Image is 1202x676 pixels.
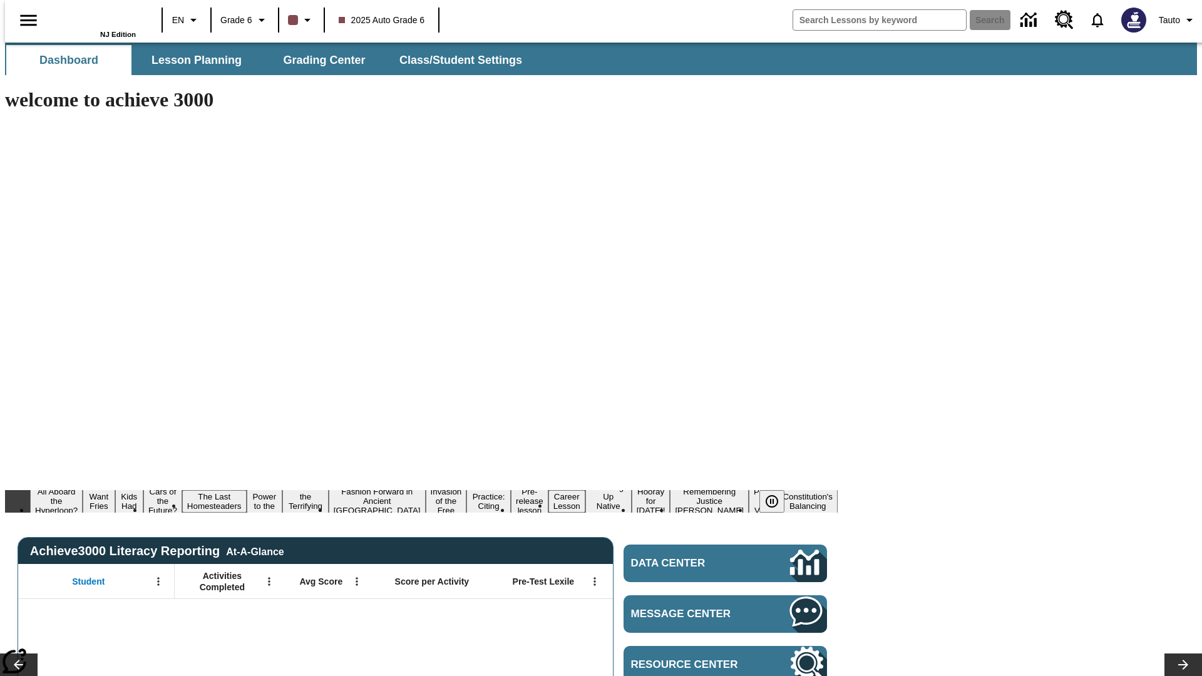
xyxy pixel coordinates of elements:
[399,53,522,68] span: Class/Student Settings
[511,485,548,517] button: Slide 11 Pre-release lesson
[30,544,284,558] span: Achieve3000 Literacy Reporting
[749,485,778,517] button: Slide 16 Point of View
[282,481,329,522] button: Slide 7 Attack of the Terrifying Tomatoes
[426,476,467,526] button: Slide 9 The Invasion of the Free CD
[759,490,784,513] button: Pause
[624,595,827,633] a: Message Center
[585,572,604,591] button: Open Menu
[149,572,168,591] button: Open Menu
[72,576,105,587] span: Student
[226,544,284,558] div: At-A-Glance
[778,481,838,522] button: Slide 17 The Constitution's Balancing Act
[262,45,387,75] button: Grading Center
[152,53,242,68] span: Lesson Planning
[182,490,247,513] button: Slide 5 The Last Homesteaders
[466,481,511,522] button: Slide 10 Mixed Practice: Citing Evidence
[30,485,83,517] button: Slide 1 All Aboard the Hyperloop?
[115,471,143,531] button: Slide 3 Dirty Jobs Kids Had To Do
[10,2,47,39] button: Open side menu
[793,10,966,30] input: search field
[299,576,342,587] span: Avg Score
[339,14,425,27] span: 2025 Auto Grade 6
[54,4,136,38] div: Home
[624,545,827,582] a: Data Center
[631,557,748,570] span: Data Center
[283,9,320,31] button: Class color is dark brown. Change class color
[5,88,838,111] h1: welcome to achieve 3000
[1164,653,1202,676] button: Lesson carousel, Next
[759,490,797,513] div: Pause
[1081,4,1114,36] a: Notifications
[670,485,749,517] button: Slide 15 Remembering Justice O'Connor
[1121,8,1146,33] img: Avatar
[1159,14,1180,27] span: Tauto
[395,576,470,587] span: Score per Activity
[215,9,274,31] button: Grade: Grade 6, Select a grade
[54,6,136,31] a: Home
[134,45,259,75] button: Lesson Planning
[631,658,753,671] span: Resource Center
[347,572,366,591] button: Open Menu
[167,9,207,31] button: Language: EN, Select a language
[83,471,115,531] button: Slide 2 Do You Want Fries With That?
[5,45,533,75] div: SubNavbar
[39,53,98,68] span: Dashboard
[389,45,532,75] button: Class/Student Settings
[260,572,279,591] button: Open Menu
[5,43,1197,75] div: SubNavbar
[143,485,182,517] button: Slide 4 Cars of the Future?
[1013,3,1047,38] a: Data Center
[283,53,365,68] span: Grading Center
[220,14,252,27] span: Grade 6
[1047,3,1081,37] a: Resource Center, Will open in new tab
[329,485,426,517] button: Slide 8 Fashion Forward in Ancient Rome
[631,608,753,620] span: Message Center
[247,481,283,522] button: Slide 6 Solar Power to the People
[513,576,575,587] span: Pre-Test Lexile
[1154,9,1202,31] button: Profile/Settings
[100,31,136,38] span: NJ Edition
[548,490,585,513] button: Slide 12 Career Lesson
[632,485,670,517] button: Slide 14 Hooray for Constitution Day!
[181,570,264,593] span: Activities Completed
[172,14,184,27] span: EN
[1114,4,1154,36] button: Select a new avatar
[585,481,632,522] button: Slide 13 Cooking Up Native Traditions
[6,45,131,75] button: Dashboard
